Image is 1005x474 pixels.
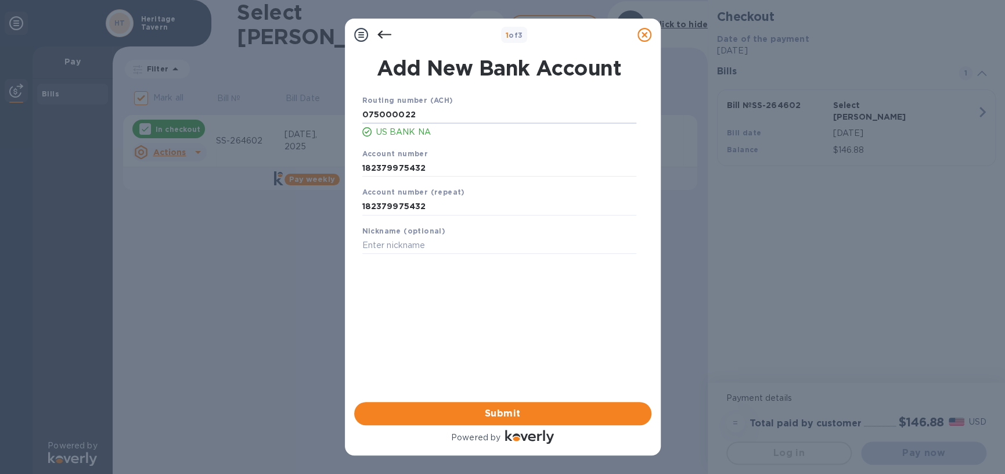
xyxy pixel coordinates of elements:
span: 1 [506,31,509,39]
input: Enter account number [362,159,636,177]
h1: Add New Bank Account [355,56,643,80]
p: Powered by [451,432,500,444]
button: Submit [354,402,651,425]
b: Account number (repeat) [362,188,465,196]
input: Enter nickname [362,237,636,254]
input: Enter routing number [362,106,636,124]
b: Routing number (ACH) [362,96,453,105]
img: Logo [505,430,554,444]
b: Nickname (optional) [362,227,446,235]
b: Account number [362,149,428,158]
b: of 3 [506,31,523,39]
p: US BANK NA [376,126,636,138]
span: Submit [363,407,642,421]
input: Enter account number [362,198,636,216]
